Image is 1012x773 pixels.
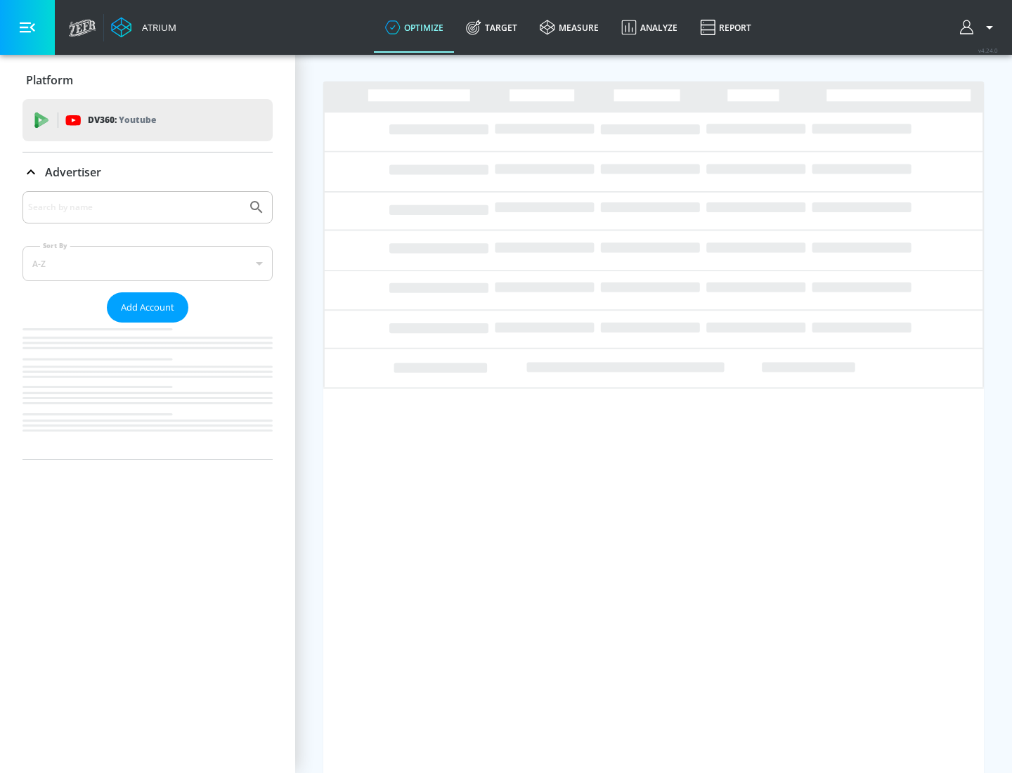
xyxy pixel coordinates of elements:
div: DV360: Youtube [22,99,273,141]
p: Platform [26,72,73,88]
a: measure [528,2,610,53]
a: Target [455,2,528,53]
div: Atrium [136,21,176,34]
nav: list of Advertiser [22,323,273,459]
label: Sort By [40,241,70,250]
p: Advertiser [45,164,101,180]
a: Analyze [610,2,689,53]
div: A-Z [22,246,273,281]
a: optimize [374,2,455,53]
span: Add Account [121,299,174,316]
input: Search by name [28,198,241,216]
a: Atrium [111,17,176,38]
span: v 4.24.0 [978,46,998,54]
p: Youtube [119,112,156,127]
p: DV360: [88,112,156,128]
button: Add Account [107,292,188,323]
div: Platform [22,60,273,100]
a: Report [689,2,763,53]
div: Advertiser [22,152,273,192]
div: Advertiser [22,191,273,459]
